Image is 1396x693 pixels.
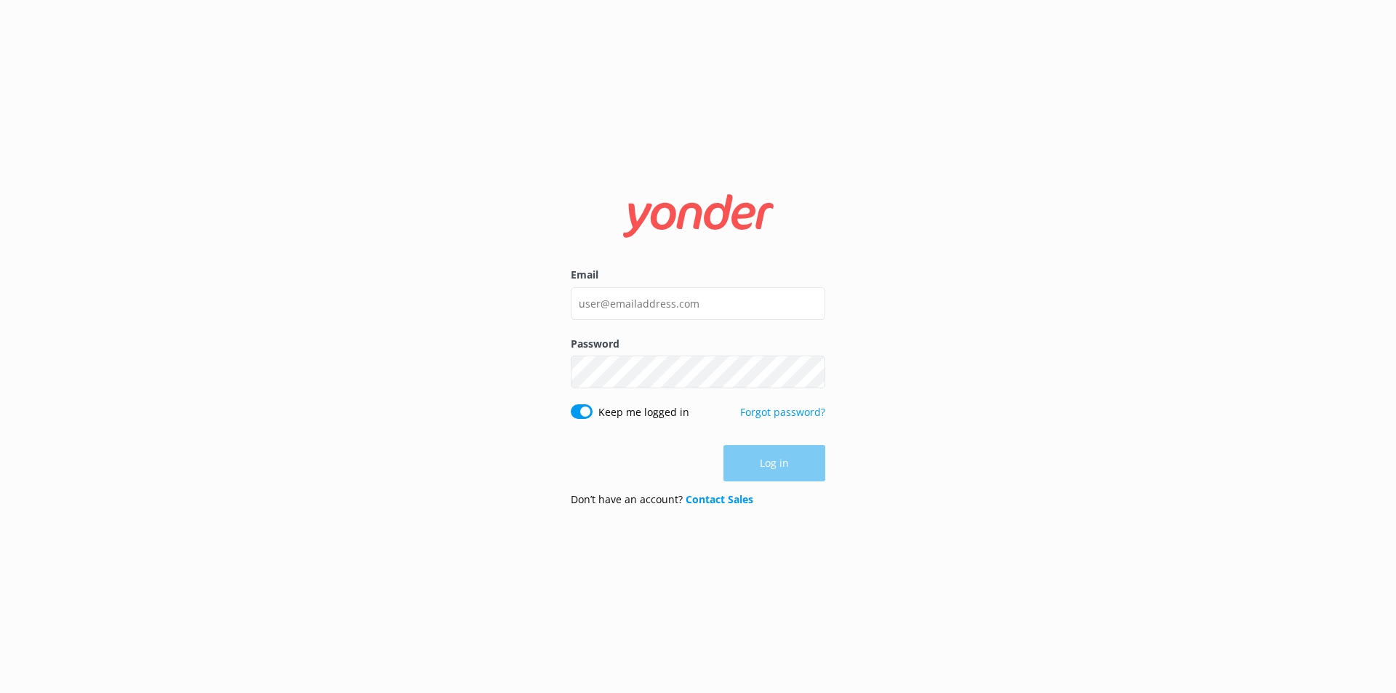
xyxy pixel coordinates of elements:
[571,267,825,283] label: Email
[571,287,825,320] input: user@emailaddress.com
[571,492,753,508] p: Don’t have an account?
[740,405,825,419] a: Forgot password?
[571,336,825,352] label: Password
[686,492,753,506] a: Contact Sales
[796,358,825,387] button: Show password
[598,404,689,420] label: Keep me logged in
